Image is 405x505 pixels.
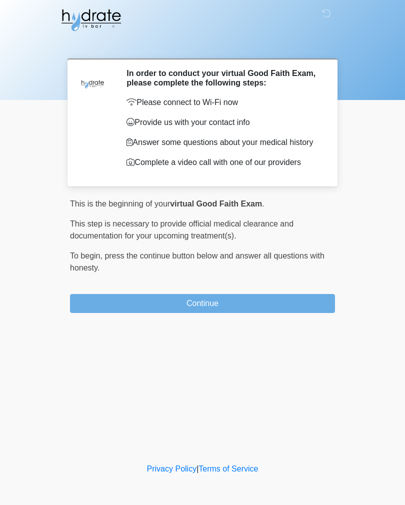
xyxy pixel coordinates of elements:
[198,464,258,473] a: Terms of Service
[70,294,335,313] button: Continue
[70,251,324,272] span: press the continue button below and answer all questions with honesty.
[170,199,262,208] strong: virtual Good Faith Exam
[126,116,320,128] p: Provide us with your contact info
[70,199,170,208] span: This is the beginning of your
[196,464,198,473] a: |
[70,219,293,240] span: This step is necessary to provide official medical clearance and documentation for your upcoming ...
[147,464,197,473] a: Privacy Policy
[77,68,107,98] img: Agent Avatar
[60,7,122,32] img: Hydrate IV Bar - Fort Collins Logo
[126,156,320,168] p: Complete a video call with one of our providers
[126,136,320,148] p: Answer some questions about your medical history
[126,96,320,108] p: Please connect to Wi-Fi now
[262,199,264,208] span: .
[62,36,342,54] h1: ‎ ‎ ‎
[70,251,104,260] span: To begin,
[126,68,320,87] h2: In order to conduct your virtual Good Faith Exam, please complete the following steps:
